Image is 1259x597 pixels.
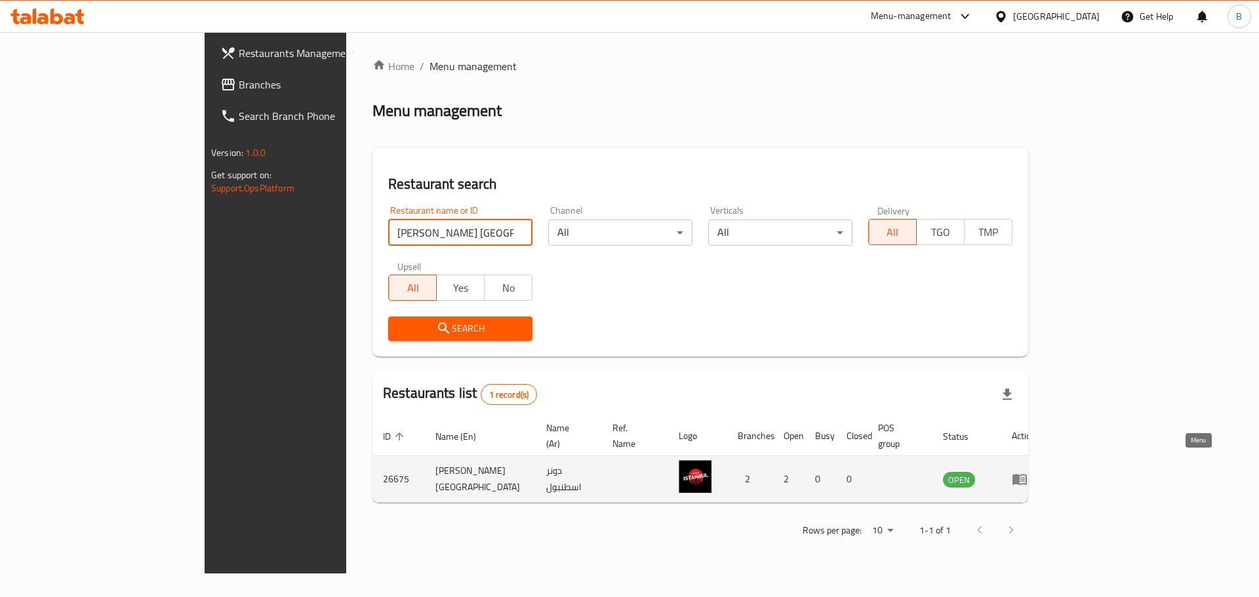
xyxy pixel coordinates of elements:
h2: Menu management [372,100,502,121]
span: ID [383,429,408,444]
div: All [548,220,692,246]
span: TMP [970,223,1007,242]
span: No [490,279,527,298]
span: Name (Ar) [546,420,586,452]
span: All [394,279,431,298]
span: Search Branch Phone [239,108,405,124]
button: TMP [964,219,1012,245]
div: Rows per page: [867,521,898,541]
span: Yes [442,279,479,298]
span: Restaurants Management [239,45,405,61]
span: Name (En) [435,429,493,444]
div: Menu-management [871,9,951,24]
p: Rows per page: [803,522,862,539]
h2: Restaurants list [383,383,537,405]
table: enhanced table [372,416,1047,503]
h2: Restaurant search [388,174,1012,194]
td: 0 [805,456,836,503]
th: Branches [727,416,773,456]
div: All [708,220,852,246]
a: Branches [210,69,415,100]
div: Export file [991,379,1023,410]
span: Get support on: [211,166,271,183]
td: 0 [836,456,868,503]
li: / [420,58,424,74]
span: TGO [922,223,959,242]
span: Ref. Name [612,420,652,452]
button: All [868,219,917,245]
button: TGO [916,219,965,245]
span: Menu management [430,58,517,74]
span: Status [943,429,986,444]
label: Upsell [397,261,422,271]
span: Branches [239,77,405,92]
td: [PERSON_NAME] [GEOGRAPHIC_DATA] [425,456,536,503]
a: Support.OpsPlatform [211,180,294,197]
td: 2 [773,456,805,503]
div: OPEN [943,472,975,488]
span: B [1236,9,1242,24]
span: Search [399,320,522,337]
nav: breadcrumb [372,58,1028,74]
span: 1 record(s) [481,389,537,401]
button: No [484,275,532,301]
span: OPEN [943,472,975,488]
td: 2 [727,456,773,503]
img: Doner Istanbul [679,460,711,493]
span: POS group [878,420,917,452]
th: Logo [668,416,727,456]
p: 1-1 of 1 [919,522,951,539]
th: Busy [805,416,836,456]
input: Search for restaurant name or ID.. [388,220,532,246]
a: Search Branch Phone [210,100,415,132]
button: All [388,275,437,301]
div: [GEOGRAPHIC_DATA] [1013,9,1100,24]
td: دونر اسطنبول [536,456,602,503]
th: Open [773,416,805,456]
th: Action [1001,416,1047,456]
th: Closed [836,416,868,456]
label: Delivery [877,206,910,215]
span: All [874,223,911,242]
button: Yes [436,275,485,301]
button: Search [388,317,532,341]
span: Version: [211,144,243,161]
span: 1.0.0 [245,144,266,161]
a: Restaurants Management [210,37,415,69]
